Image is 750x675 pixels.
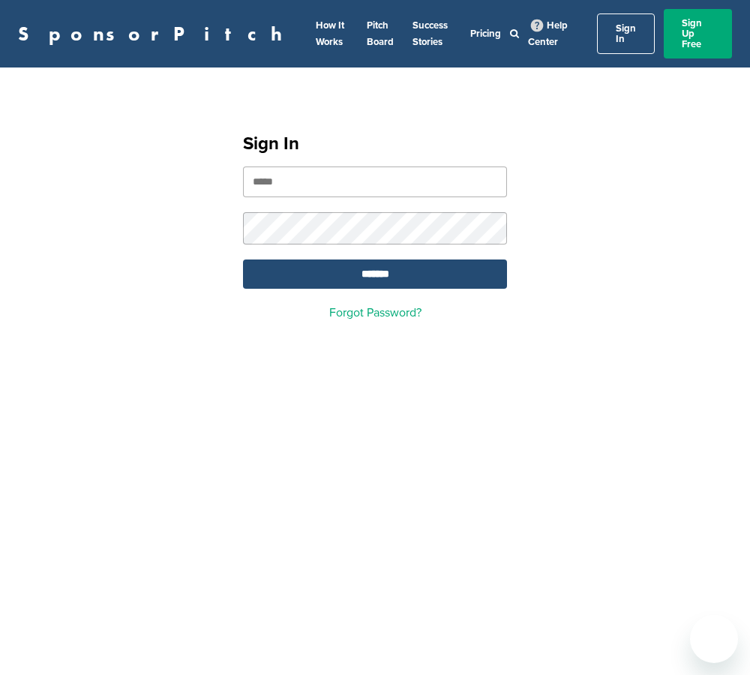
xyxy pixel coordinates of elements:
a: Help Center [528,16,568,51]
a: Forgot Password? [329,305,421,320]
a: Sign Up Free [664,9,732,58]
a: Sign In [597,13,655,54]
h1: Sign In [243,130,507,157]
a: SponsorPitch [18,24,292,43]
a: How It Works [316,19,344,48]
a: Pitch Board [367,19,394,48]
a: Success Stories [412,19,448,48]
a: Pricing [470,28,501,40]
iframe: Button to launch messaging window [690,615,738,663]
